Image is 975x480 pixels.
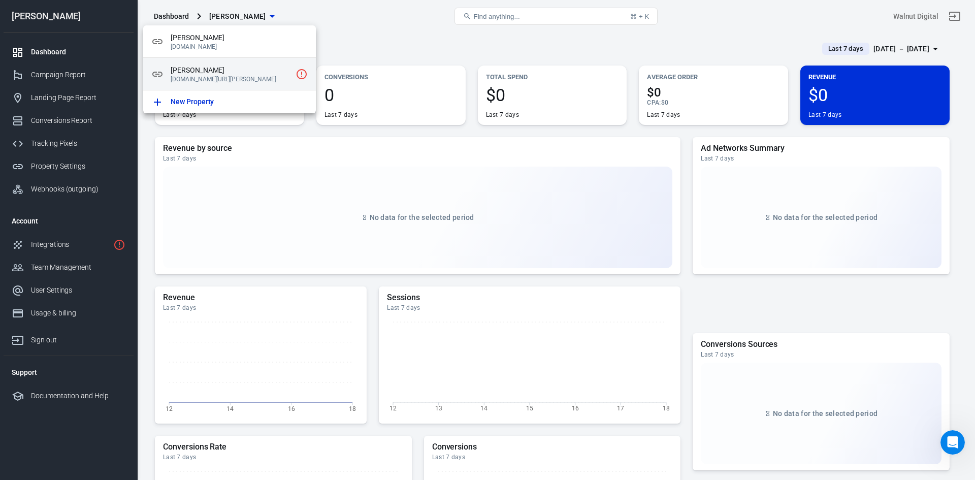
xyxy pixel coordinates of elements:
[940,430,965,455] iframe: Intercom live chat
[171,76,291,83] p: [DOMAIN_NAME][URL][PERSON_NAME]
[171,65,291,76] span: [PERSON_NAME]
[171,43,308,50] p: [DOMAIN_NAME]
[143,25,316,58] div: [PERSON_NAME][DOMAIN_NAME]
[143,58,316,90] div: [PERSON_NAME][DOMAIN_NAME][URL][PERSON_NAME]
[171,33,308,43] span: [PERSON_NAME]
[171,97,214,107] p: New Property
[289,62,314,86] a: Click to setup tracking script
[143,90,316,113] a: New Property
